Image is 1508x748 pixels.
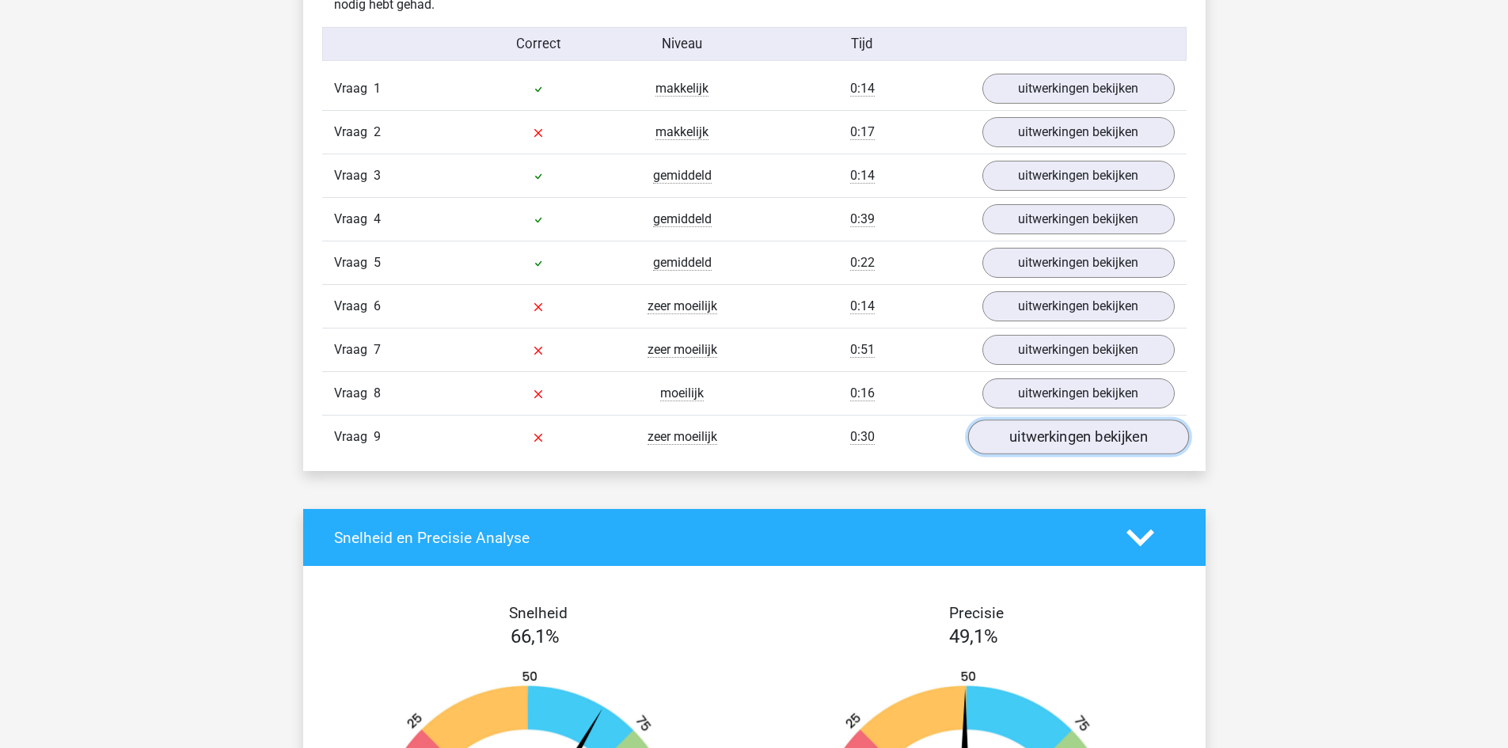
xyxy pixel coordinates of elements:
[334,529,1103,547] h4: Snelheid en Precisie Analyse
[334,427,374,446] span: Vraag
[754,34,970,54] div: Tijd
[850,211,875,227] span: 0:39
[334,123,374,142] span: Vraag
[967,420,1188,455] a: uitwerkingen bekijken
[511,625,560,647] span: 66,1%
[334,340,374,359] span: Vraag
[374,124,381,139] span: 2
[982,378,1175,408] a: uitwerkingen bekijken
[982,204,1175,234] a: uitwerkingen bekijken
[374,298,381,313] span: 6
[374,168,381,183] span: 3
[982,248,1175,278] a: uitwerkingen bekijken
[982,161,1175,191] a: uitwerkingen bekijken
[374,211,381,226] span: 4
[334,210,374,229] span: Vraag
[648,342,717,358] span: zeer moeilijk
[982,291,1175,321] a: uitwerkingen bekijken
[374,342,381,357] span: 7
[374,429,381,444] span: 9
[648,298,717,314] span: zeer moeilijk
[850,429,875,445] span: 0:30
[655,124,708,140] span: makkelijk
[334,253,374,272] span: Vraag
[850,298,875,314] span: 0:14
[334,79,374,98] span: Vraag
[850,255,875,271] span: 0:22
[334,166,374,185] span: Vraag
[949,625,998,647] span: 49,1%
[374,255,381,270] span: 5
[653,168,712,184] span: gemiddeld
[773,604,1181,622] h4: Precisie
[850,168,875,184] span: 0:14
[334,297,374,316] span: Vraag
[374,385,381,401] span: 8
[334,604,743,622] h4: Snelheid
[653,211,712,227] span: gemiddeld
[850,124,875,140] span: 0:17
[850,342,875,358] span: 0:51
[850,385,875,401] span: 0:16
[982,117,1175,147] a: uitwerkingen bekijken
[374,81,381,96] span: 1
[850,81,875,97] span: 0:14
[982,335,1175,365] a: uitwerkingen bekijken
[334,384,374,403] span: Vraag
[648,429,717,445] span: zeer moeilijk
[660,385,704,401] span: moeilijk
[655,81,708,97] span: makkelijk
[610,34,754,54] div: Niveau
[982,74,1175,104] a: uitwerkingen bekijken
[653,255,712,271] span: gemiddeld
[466,34,610,54] div: Correct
